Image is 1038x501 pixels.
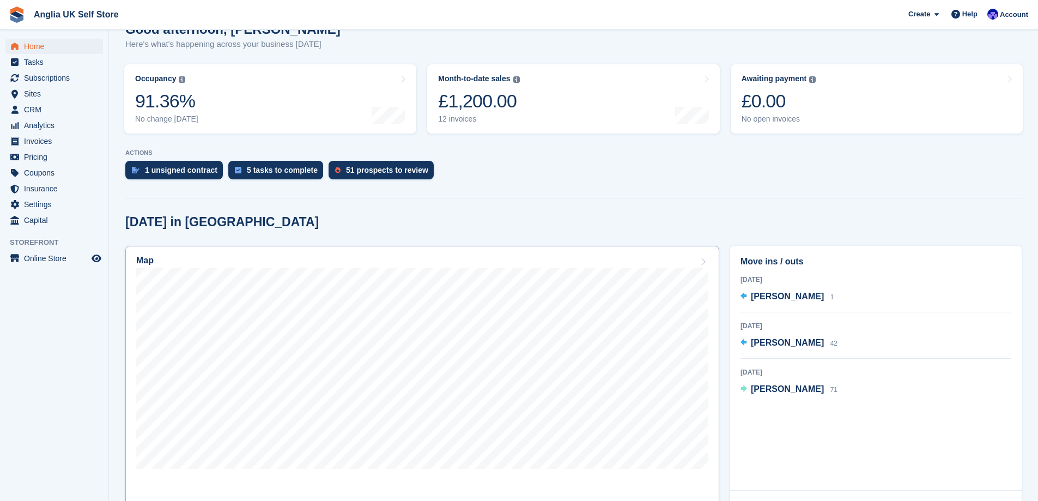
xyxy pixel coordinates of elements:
[24,197,89,212] span: Settings
[751,292,824,301] span: [PERSON_NAME]
[24,55,89,70] span: Tasks
[427,64,719,134] a: Month-to-date sales £1,200.00 12 invoices
[335,167,341,173] img: prospect-51fa495bee0391a8d652442698ab0144808aea92771e9ea1ae160a38d050c398.svg
[809,76,816,83] img: icon-info-grey-7440780725fd019a000dd9b08b2336e03edf1995a4989e88bcd33f0948082b44.svg
[135,114,198,124] div: No change [DATE]
[438,114,519,124] div: 12 invoices
[29,5,123,23] a: Anglia UK Self Store
[132,167,139,173] img: contract_signature_icon-13c848040528278c33f63329250d36e43548de30e8caae1d1a13099fd9432cc5.svg
[5,165,103,180] a: menu
[5,213,103,228] a: menu
[731,64,1023,134] a: Awaiting payment £0.00 No open invoices
[740,290,834,304] a: [PERSON_NAME] 1
[346,166,428,174] div: 51 prospects to review
[125,215,319,230] h2: [DATE] in [GEOGRAPHIC_DATA]
[24,118,89,133] span: Analytics
[125,161,228,185] a: 1 unsigned contract
[24,102,89,117] span: CRM
[125,149,1022,156] p: ACTIONS
[5,102,103,117] a: menu
[830,293,834,301] span: 1
[24,181,89,196] span: Insurance
[24,86,89,101] span: Sites
[24,251,89,266] span: Online Store
[740,255,1011,268] h2: Move ins / outs
[24,165,89,180] span: Coupons
[5,55,103,70] a: menu
[125,38,341,51] p: Here's what's happening across your business [DATE]
[124,64,416,134] a: Occupancy 91.36% No change [DATE]
[247,166,318,174] div: 5 tasks to complete
[9,7,25,23] img: stora-icon-8386f47178a22dfd0bd8f6a31ec36ba5ce8667c1dd55bd0f319d3a0aa187defe.svg
[10,237,108,248] span: Storefront
[24,39,89,54] span: Home
[5,39,103,54] a: menu
[740,367,1011,377] div: [DATE]
[740,275,1011,285] div: [DATE]
[740,383,837,397] a: [PERSON_NAME] 71
[987,9,998,20] img: Lewis Scotney
[5,149,103,165] a: menu
[5,134,103,149] a: menu
[908,9,930,20] span: Create
[742,74,807,83] div: Awaiting payment
[830,386,837,394] span: 71
[5,181,103,196] a: menu
[90,252,103,265] a: Preview store
[5,197,103,212] a: menu
[5,70,103,86] a: menu
[438,74,510,83] div: Month-to-date sales
[135,74,176,83] div: Occupancy
[962,9,978,20] span: Help
[513,76,520,83] img: icon-info-grey-7440780725fd019a000dd9b08b2336e03edf1995a4989e88bcd33f0948082b44.svg
[5,251,103,266] a: menu
[5,118,103,133] a: menu
[5,86,103,101] a: menu
[830,340,837,347] span: 42
[438,90,519,112] div: £1,200.00
[329,161,439,185] a: 51 prospects to review
[742,90,816,112] div: £0.00
[24,134,89,149] span: Invoices
[751,384,824,394] span: [PERSON_NAME]
[145,166,217,174] div: 1 unsigned contract
[740,336,837,351] a: [PERSON_NAME] 42
[179,76,185,83] img: icon-info-grey-7440780725fd019a000dd9b08b2336e03edf1995a4989e88bcd33f0948082b44.svg
[235,167,241,173] img: task-75834270c22a3079a89374b754ae025e5fb1db73e45f91037f5363f120a921f8.svg
[24,70,89,86] span: Subscriptions
[742,114,816,124] div: No open invoices
[1000,9,1028,20] span: Account
[751,338,824,347] span: [PERSON_NAME]
[24,149,89,165] span: Pricing
[24,213,89,228] span: Capital
[136,256,154,265] h2: Map
[740,321,1011,331] div: [DATE]
[135,90,198,112] div: 91.36%
[228,161,329,185] a: 5 tasks to complete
